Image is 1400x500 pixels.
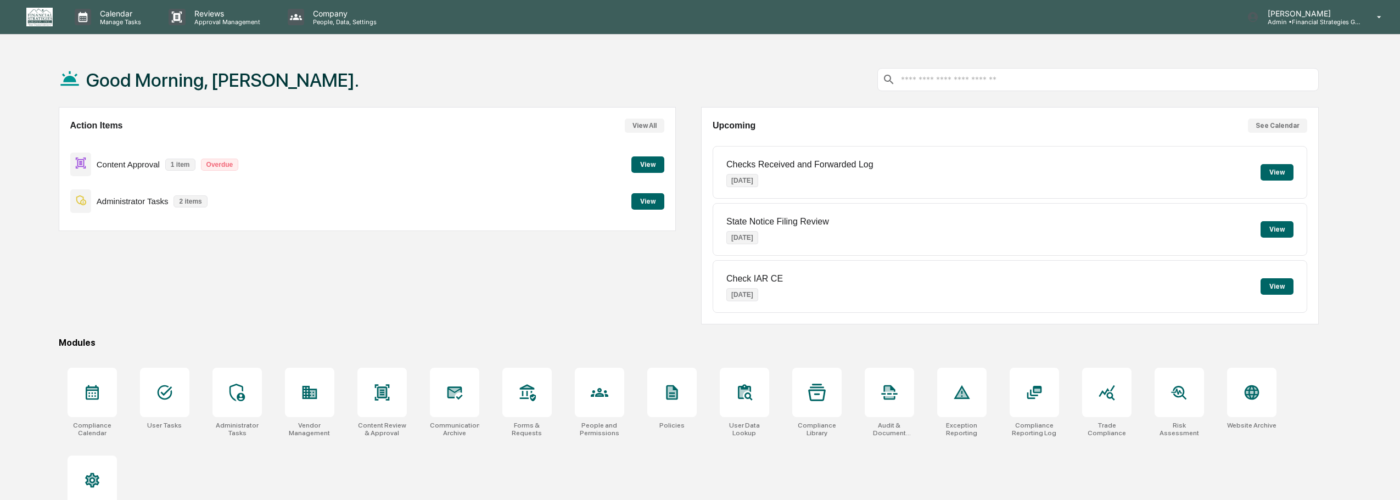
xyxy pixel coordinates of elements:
[1248,119,1307,133] button: See Calendar
[1010,422,1059,437] div: Compliance Reporting Log
[726,274,783,284] p: Check IAR CE
[186,18,266,26] p: Approval Management
[713,121,755,131] h2: Upcoming
[625,119,664,133] button: View All
[1259,18,1361,26] p: Admin • Financial Strategies Group (FSG)
[285,422,334,437] div: Vendor Management
[1227,422,1276,429] div: Website Archive
[201,159,239,171] p: Overdue
[502,422,552,437] div: Forms & Requests
[865,422,914,437] div: Audit & Document Logs
[59,338,1319,348] div: Modules
[1261,221,1293,238] button: View
[659,422,685,429] div: Policies
[68,422,117,437] div: Compliance Calendar
[70,121,123,131] h2: Action Items
[430,422,479,437] div: Communications Archive
[97,160,160,169] p: Content Approval
[1082,422,1132,437] div: Trade Compliance
[186,9,266,18] p: Reviews
[1261,164,1293,181] button: View
[720,422,769,437] div: User Data Lookup
[304,9,382,18] p: Company
[631,193,664,210] button: View
[1155,422,1204,437] div: Risk Assessment
[1259,9,1361,18] p: [PERSON_NAME]
[792,422,842,437] div: Compliance Library
[91,18,147,26] p: Manage Tasks
[575,422,624,437] div: People and Permissions
[631,159,664,169] a: View
[937,422,987,437] div: Exception Reporting
[304,18,382,26] p: People, Data, Settings
[147,422,182,429] div: User Tasks
[726,174,758,187] p: [DATE]
[726,288,758,301] p: [DATE]
[631,156,664,173] button: View
[631,195,664,206] a: View
[726,160,873,170] p: Checks Received and Forwarded Log
[91,9,147,18] p: Calendar
[86,69,359,91] h1: Good Morning, [PERSON_NAME].
[726,231,758,244] p: [DATE]
[26,8,53,26] img: logo
[173,195,207,207] p: 2 items
[357,422,407,437] div: Content Review & Approval
[726,217,829,227] p: State Notice Filing Review
[212,422,262,437] div: Administrator Tasks
[165,159,195,171] p: 1 item
[1261,278,1293,295] button: View
[97,196,169,206] p: Administrator Tasks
